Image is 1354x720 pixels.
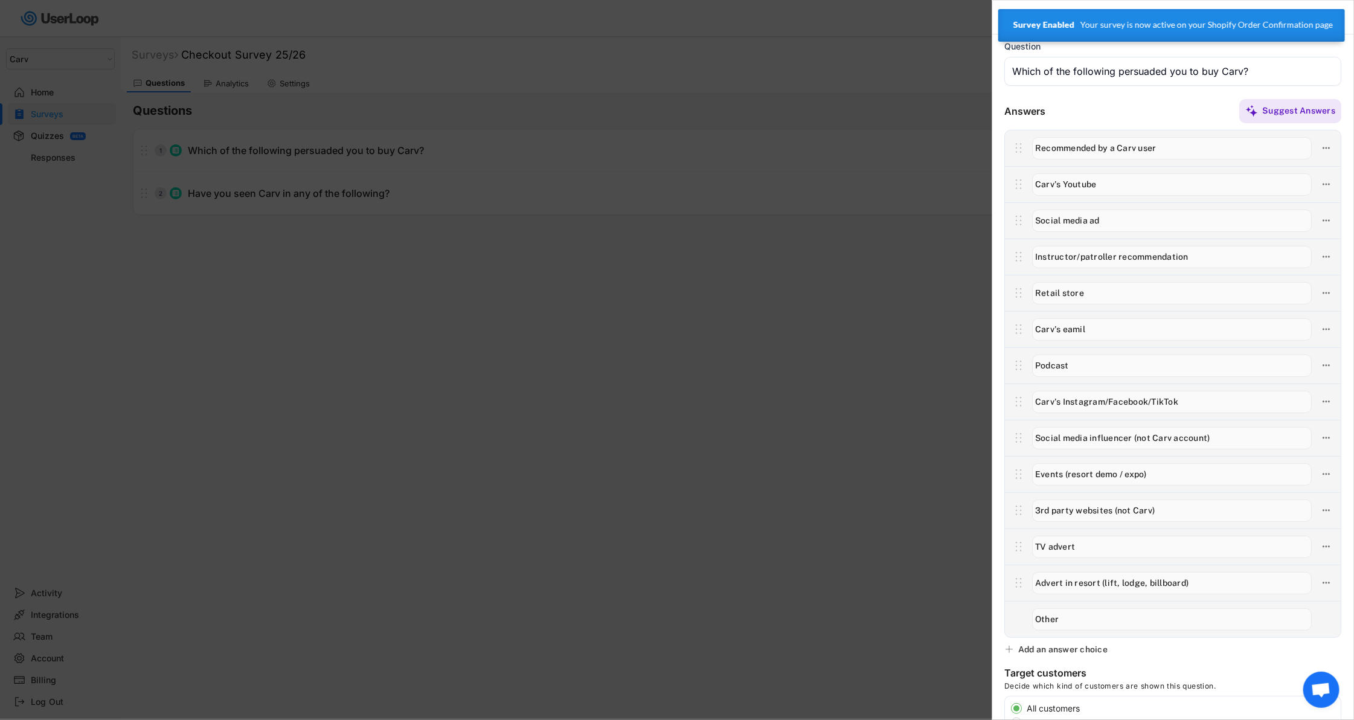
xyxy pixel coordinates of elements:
[1032,463,1312,486] input: Events (resort demo / expo)
[1032,536,1312,558] input: TV advert
[1018,644,1108,655] div: Add an answer choice
[1303,672,1340,708] div: Open chat
[1004,105,1045,118] div: Answers
[1245,104,1258,117] img: MagicMajor%20%28Purple%29.svg
[1013,20,1074,30] strong: Survey Enabled
[1032,608,1312,631] input: Other
[1032,282,1312,304] input: Retail store
[1032,572,1312,594] input: Advert in resort (lift, lodge, billboard)
[1023,704,1341,713] label: All customers
[1032,355,1312,377] input: Podcast
[1004,57,1341,86] input: Type your question here...
[1032,137,1312,159] input: Recommended by a Carv user
[1004,41,1041,52] div: Question
[1262,105,1335,116] div: Suggest Answers
[1032,246,1312,268] input: Instructor/patroller recommendation
[1080,20,1333,30] p: Your survey is now active on your Shopify Order Confirmation page
[1032,210,1312,232] input: Social media ad
[1032,427,1312,449] input: Social media influencer (not Carv account)
[1032,391,1312,413] input: Carv's Instagram/Facebook/TikTok
[1032,500,1312,522] input: 3rd party websites (not Carv)
[1032,318,1312,341] input: Carv's eamil
[1004,667,1086,681] div: Target customers
[1004,681,1216,696] div: Decide which kind of customers are shown this question.
[1032,173,1312,196] input: Carv's Youtube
